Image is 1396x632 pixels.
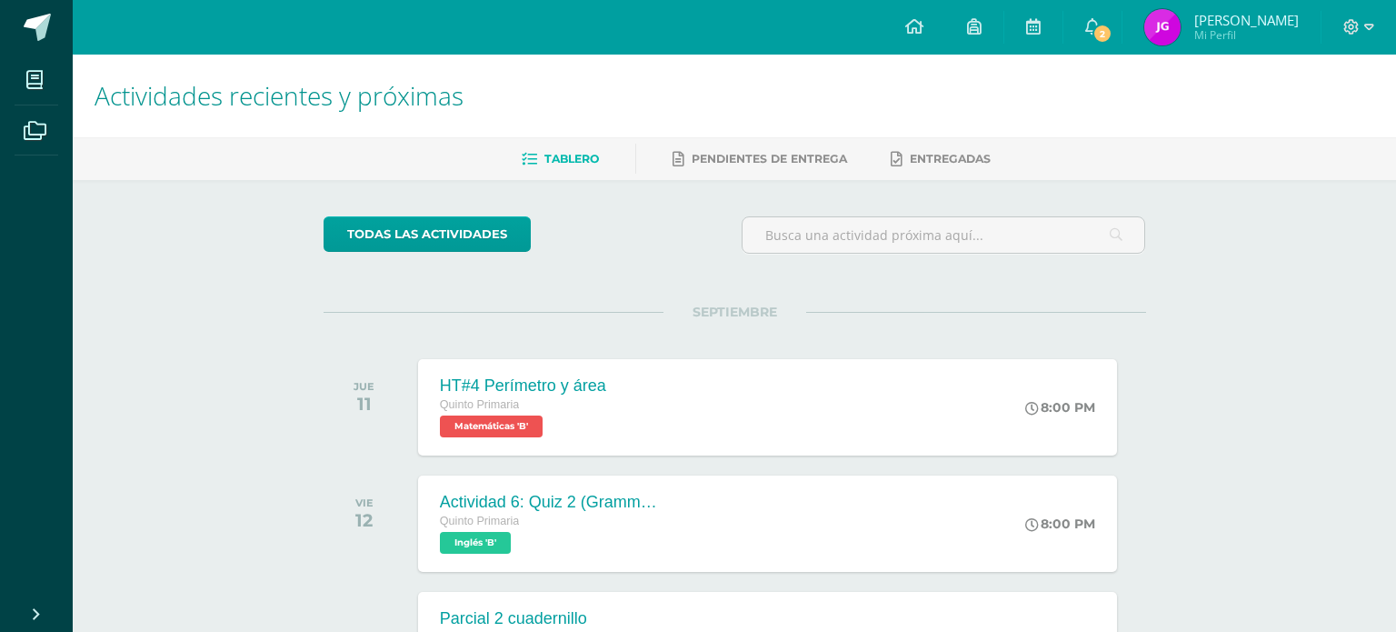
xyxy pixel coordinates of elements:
[95,78,464,113] span: Actividades recientes y próximas
[440,493,658,512] div: Actividad 6: Quiz 2 (Grammar & Vocabulary)
[440,376,606,396] div: HT#4 Perímetro y área
[440,532,511,554] span: Inglés 'B'
[355,497,374,509] div: VIE
[354,393,374,415] div: 11
[1092,24,1112,44] span: 2
[440,398,520,411] span: Quinto Primaria
[324,216,531,252] a: todas las Actividades
[440,515,520,527] span: Quinto Primaria
[1194,11,1299,29] span: [PERSON_NAME]
[743,217,1145,253] input: Busca una actividad próxima aquí...
[673,145,847,174] a: Pendientes de entrega
[354,380,374,393] div: JUE
[891,145,991,174] a: Entregadas
[355,509,374,531] div: 12
[1144,9,1181,45] img: e53fb49ff92467cbee4bd8ed957495f0.png
[1025,516,1095,532] div: 8:00 PM
[544,152,599,166] span: Tablero
[440,416,543,437] span: Matemáticas 'B'
[522,145,599,174] a: Tablero
[692,152,847,166] span: Pendientes de entrega
[663,304,806,320] span: SEPTIEMBRE
[1025,399,1095,416] div: 8:00 PM
[440,609,611,628] div: Parcial 2 cuadernillo
[910,152,991,166] span: Entregadas
[1194,27,1299,43] span: Mi Perfil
